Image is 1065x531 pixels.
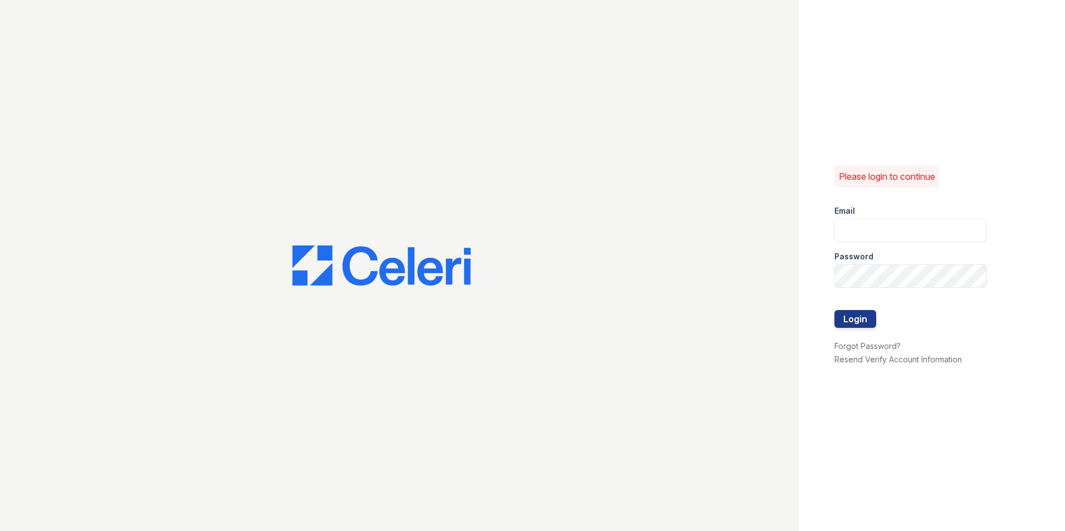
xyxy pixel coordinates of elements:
a: Forgot Password? [834,341,901,351]
label: Password [834,251,873,262]
button: Login [834,310,876,328]
label: Email [834,205,855,217]
p: Please login to continue [839,170,935,183]
img: CE_Logo_Blue-a8612792a0a2168367f1c8372b55b34899dd931a85d93a1a3d3e32e68fde9ad4.png [292,245,471,286]
a: Resend Verify Account Information [834,355,962,364]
